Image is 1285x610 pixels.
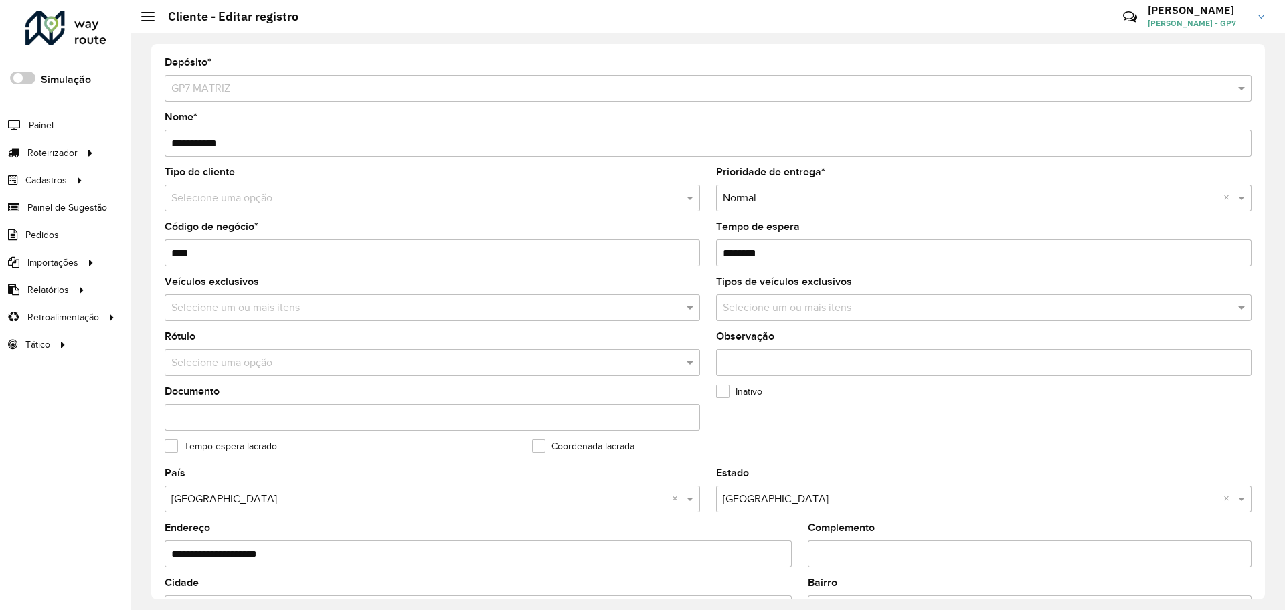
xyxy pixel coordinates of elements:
[165,219,258,235] label: Código de negócio
[165,465,185,481] label: País
[27,310,99,324] span: Retroalimentação
[165,274,259,290] label: Veículos exclusivos
[165,575,199,591] label: Cidade
[25,173,67,187] span: Cadastros
[532,439,634,453] label: Coordenada lacrada
[716,164,825,180] label: Prioridade de entrega
[29,118,54,132] span: Painel
[165,328,195,344] label: Rótulo
[1148,4,1248,17] h3: [PERSON_NAME]
[808,575,837,591] label: Bairro
[165,439,277,453] label: Tempo espera lacrado
[27,146,78,160] span: Roteirizador
[716,328,774,344] label: Observação
[27,283,69,297] span: Relatórios
[1116,3,1144,31] a: Contato Rápido
[25,338,50,352] span: Tático
[716,274,852,290] label: Tipos de veículos exclusivos
[716,385,762,399] label: Inativo
[1148,17,1248,29] span: [PERSON_NAME] - GP7
[716,465,749,481] label: Estado
[716,219,800,235] label: Tempo de espera
[165,109,197,125] label: Nome
[27,256,78,270] span: Importações
[155,9,298,24] h2: Cliente - Editar registro
[165,520,210,536] label: Endereço
[1223,190,1235,206] span: Clear all
[41,72,91,88] label: Simulação
[1223,491,1235,507] span: Clear all
[672,491,683,507] span: Clear all
[25,228,59,242] span: Pedidos
[27,201,107,215] span: Painel de Sugestão
[165,164,235,180] label: Tipo de cliente
[165,54,211,70] label: Depósito
[808,520,875,536] label: Complemento
[165,383,220,399] label: Documento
